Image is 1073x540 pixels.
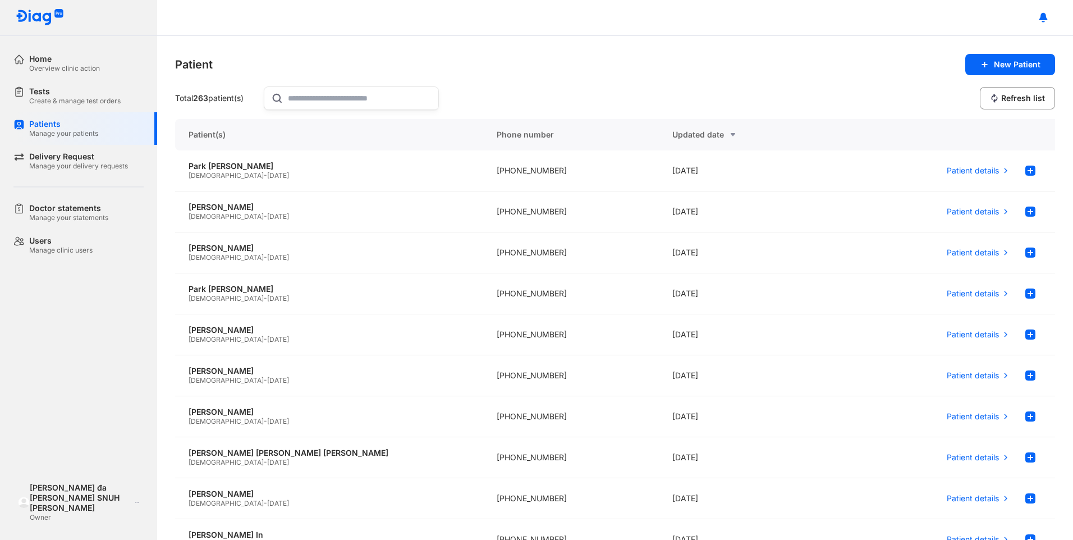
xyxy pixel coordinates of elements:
span: Patient details [947,289,999,299]
span: [DEMOGRAPHIC_DATA] [189,294,264,303]
span: [DEMOGRAPHIC_DATA] [189,253,264,262]
div: [PHONE_NUMBER] [483,478,659,519]
div: [PHONE_NUMBER] [483,437,659,478]
span: - [264,376,267,385]
span: - [264,458,267,466]
span: [DEMOGRAPHIC_DATA] [189,335,264,344]
span: - [264,253,267,262]
div: Tests [29,86,121,97]
div: Home [29,54,100,64]
div: [DATE] [659,150,835,191]
span: Patient details [947,207,999,217]
span: Patient details [947,166,999,176]
span: Patient details [947,452,999,463]
span: Patient details [947,248,999,258]
div: Manage your statements [29,213,108,222]
div: [PERSON_NAME] đa [PERSON_NAME] SNUH [PERSON_NAME] [30,483,131,513]
div: Manage your delivery requests [29,162,128,171]
div: [PERSON_NAME] In [189,530,470,540]
div: [PERSON_NAME] [189,366,470,376]
div: [DATE] [659,396,835,437]
span: [DATE] [267,335,289,344]
div: Users [29,236,93,246]
div: Patient(s) [175,119,483,150]
span: [DEMOGRAPHIC_DATA] [189,499,264,507]
div: Manage clinic users [29,246,93,255]
img: logo [16,9,64,26]
div: [DATE] [659,273,835,314]
div: [PHONE_NUMBER] [483,314,659,355]
div: [DATE] [659,191,835,232]
div: [PERSON_NAME] [PERSON_NAME] [PERSON_NAME] [189,448,470,458]
button: Refresh list [980,87,1055,109]
div: Total patient(s) [175,93,259,103]
div: Updated date [672,128,822,141]
span: 263 [193,93,208,103]
span: [DATE] [267,171,289,180]
span: [DATE] [267,417,289,425]
div: [DATE] [659,314,835,355]
div: Patient [175,57,213,72]
span: - [264,212,267,221]
div: [PERSON_NAME] [189,407,470,417]
span: [DEMOGRAPHIC_DATA] [189,458,264,466]
div: [PHONE_NUMBER] [483,232,659,273]
div: Doctor statements [29,203,108,213]
div: [PERSON_NAME] [189,325,470,335]
span: Patient details [947,370,999,381]
span: - [264,171,267,180]
span: Patient details [947,493,999,504]
div: [PHONE_NUMBER] [483,150,659,191]
button: New Patient [965,54,1055,75]
div: Phone number [483,119,659,150]
div: Park [PERSON_NAME] [189,161,470,171]
div: [PHONE_NUMBER] [483,355,659,396]
div: Patients [29,119,98,129]
div: [PERSON_NAME] [189,243,470,253]
span: New Patient [994,60,1040,70]
div: [DATE] [659,355,835,396]
div: [DATE] [659,478,835,519]
div: Park [PERSON_NAME] [189,284,470,294]
div: Manage your patients [29,129,98,138]
span: [DEMOGRAPHIC_DATA] [189,417,264,425]
div: [PERSON_NAME] [189,202,470,212]
span: Patient details [947,411,999,422]
span: [DATE] [267,458,289,466]
img: logo [18,497,30,509]
span: - [264,417,267,425]
span: Refresh list [1001,93,1045,103]
div: [DATE] [659,437,835,478]
span: [DATE] [267,253,289,262]
div: [PERSON_NAME] [189,489,470,499]
div: [PHONE_NUMBER] [483,273,659,314]
span: Patient details [947,330,999,340]
div: [PHONE_NUMBER] [483,396,659,437]
span: - [264,335,267,344]
span: [DATE] [267,376,289,385]
span: - [264,294,267,303]
span: [DATE] [267,294,289,303]
div: Create & manage test orders [29,97,121,106]
span: [DATE] [267,212,289,221]
div: [DATE] [659,232,835,273]
div: Overview clinic action [29,64,100,73]
span: [DATE] [267,499,289,507]
span: [DEMOGRAPHIC_DATA] [189,212,264,221]
span: [DEMOGRAPHIC_DATA] [189,171,264,180]
span: - [264,499,267,507]
div: Owner [30,513,131,522]
div: Delivery Request [29,152,128,162]
div: [PHONE_NUMBER] [483,191,659,232]
span: [DEMOGRAPHIC_DATA] [189,376,264,385]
